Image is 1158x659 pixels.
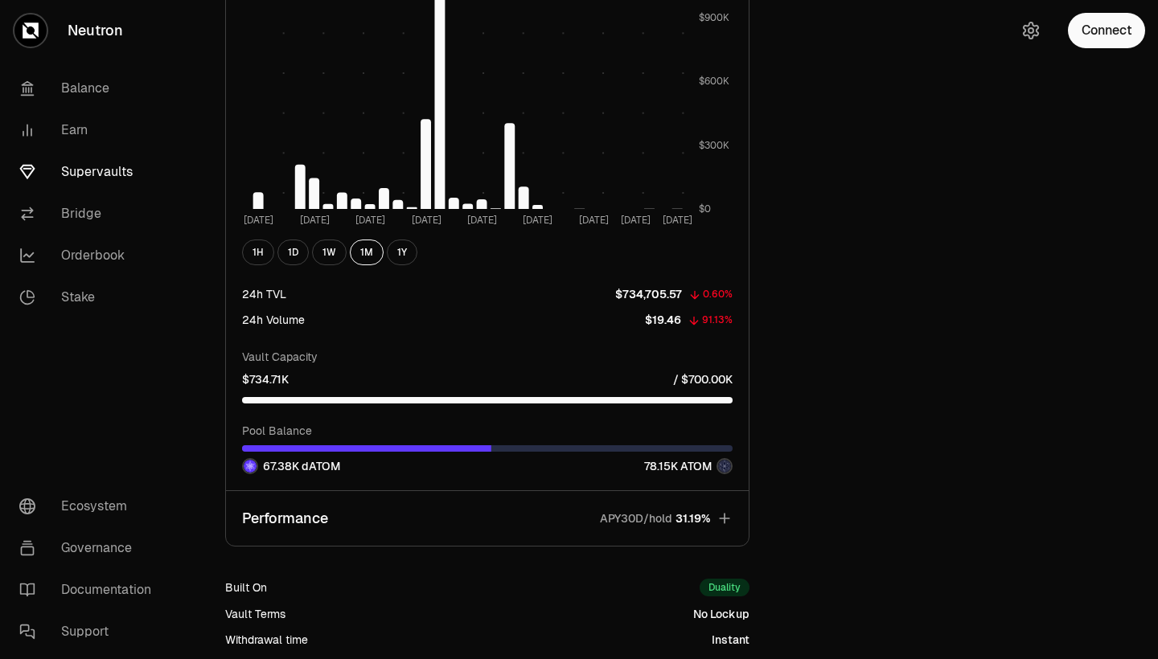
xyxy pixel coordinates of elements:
[600,510,672,526] p: APY30D/hold
[6,151,174,193] a: Supervaults
[277,239,309,265] button: 1D
[6,611,174,653] a: Support
[412,215,441,227] tspan: [DATE]
[663,215,692,227] tspan: [DATE]
[300,215,330,227] tspan: [DATE]
[225,579,267,596] div: Built On
[244,215,273,227] tspan: [DATE]
[579,215,609,227] tspan: [DATE]
[244,460,257,473] img: dATOM Logo
[242,286,286,302] div: 24h TVL
[226,491,749,546] button: PerformanceAPY30D/hold31.19%
[644,458,733,474] div: 78.15K ATOM
[718,460,731,473] img: ATOM Logo
[6,276,174,318] a: Stake
[675,510,710,526] span: 31.19%
[673,371,733,387] p: / $700.00K
[242,239,274,265] button: 1H
[712,632,749,648] div: Instant
[621,215,651,227] tspan: [DATE]
[699,203,711,216] tspan: $0
[645,312,681,328] p: $19.46
[350,239,384,265] button: 1M
[242,371,289,387] p: $734.71K
[6,485,174,527] a: Ecosystem
[6,235,174,276] a: Orderbook
[355,215,385,227] tspan: [DATE]
[699,139,729,152] tspan: $300K
[699,11,729,24] tspan: $900K
[6,68,174,109] a: Balance
[225,606,285,622] div: Vault Terms
[700,579,749,596] div: Duality
[703,285,733,304] div: 0.60%
[6,109,174,151] a: Earn
[242,507,328,530] p: Performance
[387,239,417,265] button: 1Y
[615,286,682,302] p: $734,705.57
[242,458,340,474] div: 67.38K dATOM
[1068,13,1145,48] button: Connect
[6,569,174,611] a: Documentation
[467,215,497,227] tspan: [DATE]
[6,527,174,569] a: Governance
[225,632,308,648] div: Withdrawal time
[242,423,733,439] p: Pool Balance
[693,606,749,622] div: No Lockup
[242,349,733,365] p: Vault Capacity
[242,312,305,328] div: 24h Volume
[312,239,347,265] button: 1W
[524,215,553,227] tspan: [DATE]
[702,311,733,329] div: 91.13%
[699,76,729,88] tspan: $600K
[6,193,174,235] a: Bridge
